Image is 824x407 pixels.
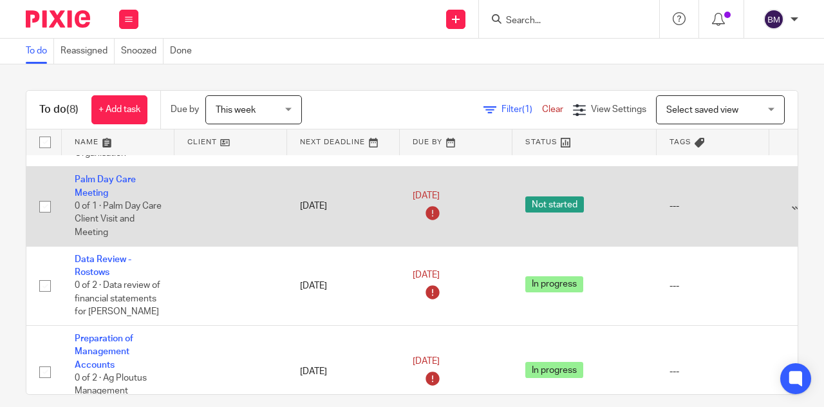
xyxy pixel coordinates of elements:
span: Not started [525,196,584,213]
a: Data Review - Rostows [75,255,131,277]
a: + Add task [91,95,147,124]
span: Filter [501,105,542,114]
span: 0 of 2 · Data review of financial statements for [PERSON_NAME] [75,281,160,316]
img: svg%3E [763,9,784,30]
span: This week [216,106,256,115]
a: Palm Day Care Meeting [75,175,136,197]
div: --- [669,365,756,378]
span: Select saved view [666,106,738,115]
span: Tags [669,138,691,146]
a: Clear [542,105,563,114]
p: Due by [171,103,199,116]
span: In progress [525,362,583,378]
a: Mark as done [792,200,811,213]
td: [DATE] [287,246,400,325]
a: Reassigned [61,39,115,64]
td: [DATE] [287,167,400,246]
input: Search [505,15,621,27]
span: In progress [525,276,583,292]
span: View Settings [591,105,646,114]
span: 0 of 1 · Energrow File Organisation [75,135,158,158]
div: --- [669,200,756,213]
span: [DATE] [413,191,440,200]
span: 0 of 1 · Palm Day Care Client Visit and Meeting [75,202,162,237]
span: [DATE] [413,271,440,280]
a: Snoozed [121,39,164,64]
span: (1) [522,105,532,114]
img: Pixie [26,10,90,28]
div: --- [669,279,756,292]
span: [DATE] [413,357,440,366]
a: To do [26,39,54,64]
a: Done [170,39,198,64]
h1: To do [39,103,79,117]
span: (8) [66,104,79,115]
a: Preparation of Management Accounts [75,334,133,370]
